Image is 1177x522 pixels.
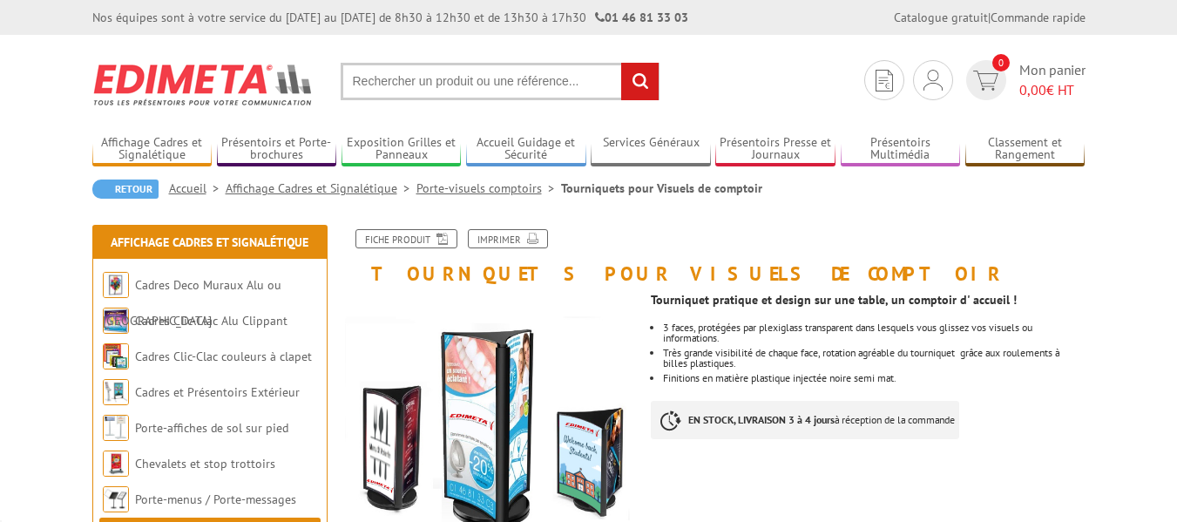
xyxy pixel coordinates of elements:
[591,135,711,164] a: Services Généraux
[876,70,893,92] img: devis rapide
[169,180,226,196] a: Accueil
[92,52,315,117] img: Edimeta
[663,322,1085,343] li: 3 faces, protégées par plexiglass transparent dans lesquels vous glissez vos visuels ou informati...
[416,180,561,196] a: Porte-visuels comptoirs
[992,54,1010,71] span: 0
[1019,81,1046,98] span: 0,00
[894,10,988,25] a: Catalogue gratuit
[688,413,835,426] strong: EN STOCK, LIVRAISON 3 à 4 jours
[1019,80,1086,100] span: € HT
[841,135,961,164] a: Présentoirs Multimédia
[962,60,1086,100] a: devis rapide 0 Mon panier 0,00€ HT
[715,135,835,164] a: Présentoirs Presse et Journaux
[342,135,462,164] a: Exposition Grilles et Panneaux
[135,313,287,329] a: Cadres Clic-Clac Alu Clippant
[1019,60,1086,100] span: Mon panier
[468,229,548,248] a: Imprimer
[103,277,281,329] a: Cadres Deco Muraux Alu ou [GEOGRAPHIC_DATA]
[621,63,659,100] input: rechercher
[973,71,998,91] img: devis rapide
[226,180,416,196] a: Affichage Cadres et Signalétique
[991,10,1086,25] a: Commande rapide
[651,401,959,439] p: à réception de la commande
[103,343,129,369] img: Cadres Clic-Clac couleurs à clapet
[561,180,762,197] li: Tourniquets pour Visuels de comptoir
[135,491,296,507] a: Porte-menus / Porte-messages
[595,10,688,25] strong: 01 46 81 33 03
[92,180,159,199] a: Retour
[965,135,1086,164] a: Classement et Rangement
[663,348,1085,369] li: Très grande visibilité de chaque face, rotation agréable du tourniquet grâce aux roulements à bil...
[135,349,312,364] a: Cadres Clic-Clac couleurs à clapet
[103,451,129,477] img: Chevalets et stop trottoirs
[135,384,300,400] a: Cadres et Présentoirs Extérieur
[923,70,943,91] img: devis rapide
[103,486,129,512] img: Porte-menus / Porte-messages
[103,379,129,405] img: Cadres et Présentoirs Extérieur
[341,63,660,100] input: Rechercher un produit ou une référence...
[92,135,213,164] a: Affichage Cadres et Signalétique
[466,135,586,164] a: Accueil Guidage et Sécurité
[135,420,288,436] a: Porte-affiches de sol sur pied
[217,135,337,164] a: Présentoirs et Porte-brochures
[111,234,308,250] a: Affichage Cadres et Signalétique
[92,9,688,26] div: Nos équipes sont à votre service du [DATE] au [DATE] de 8h30 à 12h30 et de 13h30 à 17h30
[135,456,275,471] a: Chevalets et stop trottoirs
[103,272,129,298] img: Cadres Deco Muraux Alu ou Bois
[894,9,1086,26] div: |
[651,292,1017,308] strong: Tourniquet pratique et design sur une table, un comptoir d' accueil !
[355,229,457,248] a: Fiche produit
[663,373,1085,383] li: Finitions en matière plastique injectée noire semi mat.
[103,415,129,441] img: Porte-affiches de sol sur pied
